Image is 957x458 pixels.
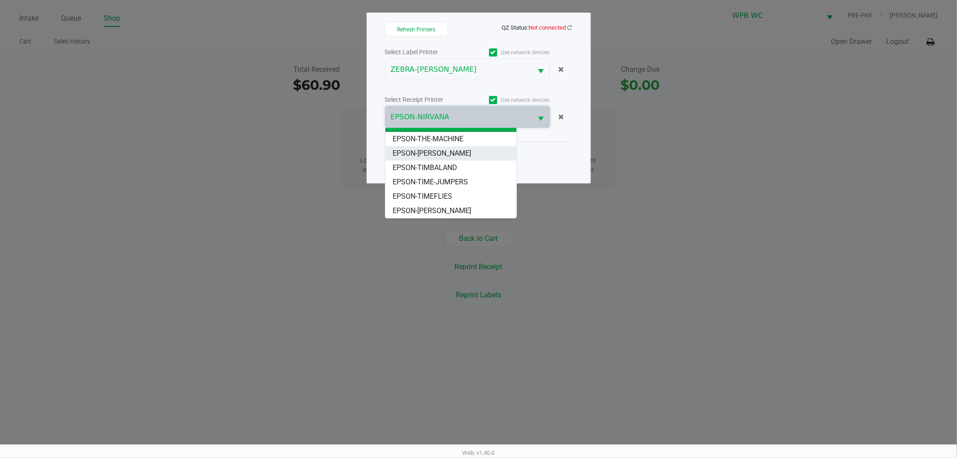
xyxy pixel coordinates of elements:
span: Refresh Printers [397,26,435,33]
button: Select [533,106,550,127]
span: QZ Status: [502,24,572,31]
span: EPSON-TIMBALAND [393,162,457,173]
span: Not connected [529,24,566,31]
button: Refresh Printers [385,22,448,36]
div: Select Label Printer [385,48,468,57]
span: EPSON-NIRVANA [391,112,527,122]
span: EPSON-TIMEFLIES [393,191,452,202]
span: ZEBRA-[PERSON_NAME] [391,64,527,75]
span: EPSON-[PERSON_NAME] [393,205,471,216]
span: EPSON-THE-MACHINE [393,134,463,144]
span: Web: v1.40.0 [463,449,495,456]
span: EPSON-TIME-JUMPERS [393,177,468,188]
label: Use network devices [468,96,550,104]
button: Select [533,59,550,80]
label: Use network devices [468,48,550,57]
span: EPSON-[PERSON_NAME] [393,148,471,159]
div: Select Receipt Printer [385,95,468,105]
